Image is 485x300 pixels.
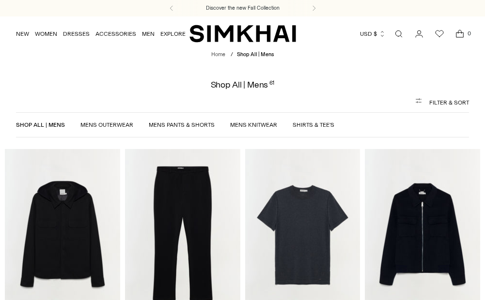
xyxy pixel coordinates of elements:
a: Home [211,51,225,58]
a: Shop All | Mens [16,121,65,128]
a: Shirts & Tee's [293,121,334,128]
nav: Linked collections [16,112,469,137]
nav: breadcrumbs [211,51,274,59]
a: Wishlist [430,24,449,44]
a: Mens Knitwear [230,121,277,128]
div: / [231,51,233,59]
a: NEW [16,23,29,45]
span: Shop All | Mens [237,51,274,58]
a: MEN [142,23,155,45]
a: Discover the new Fall Collection [206,4,280,12]
a: Open search modal [389,24,408,44]
button: Filter & Sort [16,93,469,112]
a: DRESSES [63,23,90,45]
a: EXPLORE [160,23,186,45]
a: SIMKHAI [189,24,296,43]
a: Go to the account page [409,24,429,44]
div: 61 [269,80,275,89]
a: Mens Outerwear [80,121,133,128]
span: 0 [465,29,473,38]
button: USD $ [360,23,386,45]
a: Open cart modal [450,24,469,44]
a: WOMEN [35,23,57,45]
h1: Shop All | Mens [211,80,275,89]
a: ACCESSORIES [95,23,136,45]
a: Mens Pants & Shorts [149,121,215,128]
